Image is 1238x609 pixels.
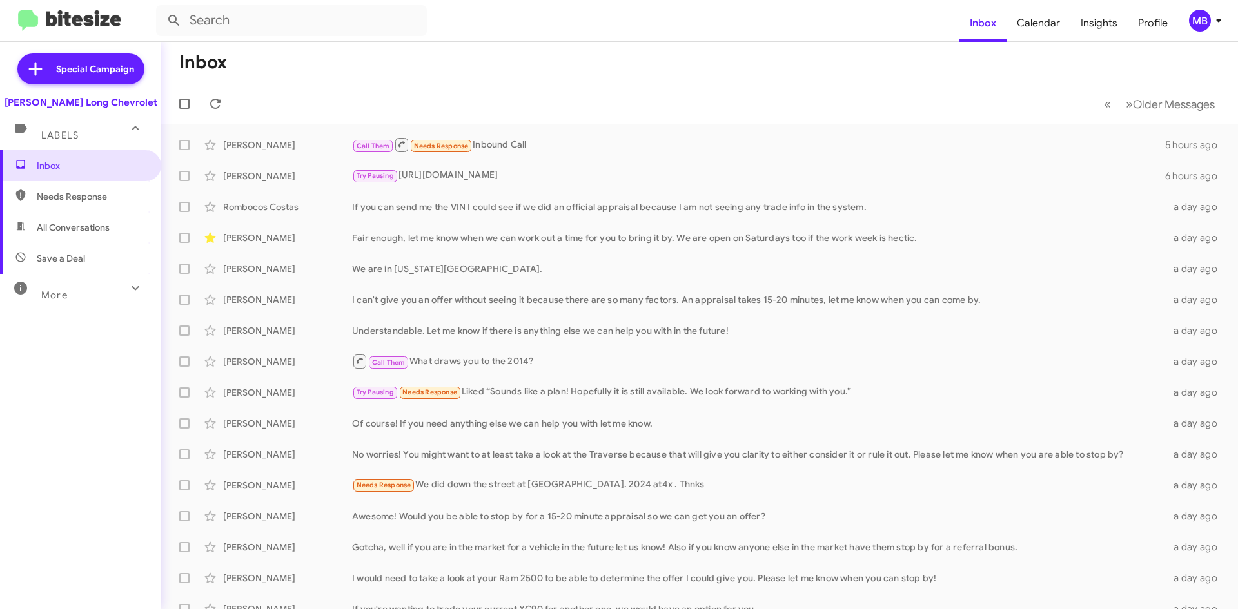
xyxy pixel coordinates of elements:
div: [PERSON_NAME] [223,479,352,492]
div: What draws you to the 2014? [352,353,1166,369]
div: I would need to take a look at your Ram 2500 to be able to determine the offer I could give you. ... [352,572,1166,585]
div: 5 hours ago [1165,139,1228,151]
div: [PERSON_NAME] [223,139,352,151]
a: Inbox [959,5,1007,42]
span: Try Pausing [357,171,394,180]
div: a day ago [1166,231,1228,244]
div: 6 hours ago [1165,169,1228,182]
div: We did down the street at [GEOGRAPHIC_DATA]. 2024 at4x . Thnks [352,478,1166,492]
div: If you can send me the VIN I could see if we did an official appraisal because I am not seeing an... [352,200,1166,213]
div: Of course! If you need anything else we can help you with let me know. [352,417,1166,430]
div: Fair enough, let me know when we can work out a time for you to bring it by. We are open on Satur... [352,231,1166,244]
button: Next [1118,91,1223,117]
div: Awesome! Would you be able to stop by for a 15-20 minute appraisal so we can get you an offer? [352,510,1166,523]
span: Needs Response [37,190,146,203]
span: Try Pausing [357,388,394,396]
div: a day ago [1166,262,1228,275]
div: Liked “Sounds like a plan! Hopefully it is still available. We look forward to working with you.” [352,385,1166,400]
h1: Inbox [179,52,227,73]
div: Inbound Call [352,137,1165,153]
div: [PERSON_NAME] [223,293,352,306]
div: [PERSON_NAME] [223,262,352,275]
div: a day ago [1166,479,1228,492]
div: a day ago [1166,572,1228,585]
span: Labels [41,130,79,141]
span: Call Them [372,358,406,367]
div: a day ago [1166,541,1228,554]
div: I can't give you an offer without seeing it because there are so many factors. An appraisal takes... [352,293,1166,306]
div: a day ago [1166,448,1228,461]
div: a day ago [1166,510,1228,523]
span: Save a Deal [37,252,85,265]
div: a day ago [1166,386,1228,399]
div: [PERSON_NAME] [223,572,352,585]
div: [PERSON_NAME] [223,417,352,430]
div: We are in [US_STATE][GEOGRAPHIC_DATA]. [352,262,1166,275]
div: [PERSON_NAME] [223,169,352,182]
span: Needs Response [402,388,457,396]
span: Needs Response [414,142,469,150]
a: Calendar [1007,5,1070,42]
span: Special Campaign [56,63,134,75]
span: « [1104,96,1111,112]
span: Inbox [37,159,146,172]
div: [PERSON_NAME] [223,386,352,399]
div: No worries! You might want to at least take a look at the Traverse because that will give you cla... [352,448,1166,461]
nav: Page navigation example [1097,91,1223,117]
div: [PERSON_NAME] [223,355,352,368]
input: Search [156,5,427,36]
span: More [41,289,68,301]
div: Gotcha, well if you are in the market for a vehicle in the future let us know! Also if you know a... [352,541,1166,554]
div: [PERSON_NAME] [223,510,352,523]
div: a day ago [1166,324,1228,337]
div: Rombocos Costas [223,200,352,213]
div: [PERSON_NAME] [223,541,352,554]
div: a day ago [1166,355,1228,368]
a: Special Campaign [17,53,144,84]
button: Previous [1096,91,1119,117]
div: Understandable. Let me know if there is anything else we can help you with in the future! [352,324,1166,337]
div: [PERSON_NAME] [223,324,352,337]
div: [PERSON_NAME] Long Chevrolet [5,96,157,109]
div: [PERSON_NAME] [223,448,352,461]
div: a day ago [1166,200,1228,213]
div: a day ago [1166,417,1228,430]
div: [PERSON_NAME] [223,231,352,244]
span: Older Messages [1133,97,1215,111]
button: MB [1178,10,1224,32]
span: Needs Response [357,481,411,489]
div: a day ago [1166,293,1228,306]
span: Call Them [357,142,390,150]
span: All Conversations [37,221,110,234]
div: [URL][DOMAIN_NAME] [352,168,1165,183]
span: » [1126,96,1133,112]
a: Profile [1128,5,1178,42]
div: MB [1189,10,1211,32]
a: Insights [1070,5,1128,42]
